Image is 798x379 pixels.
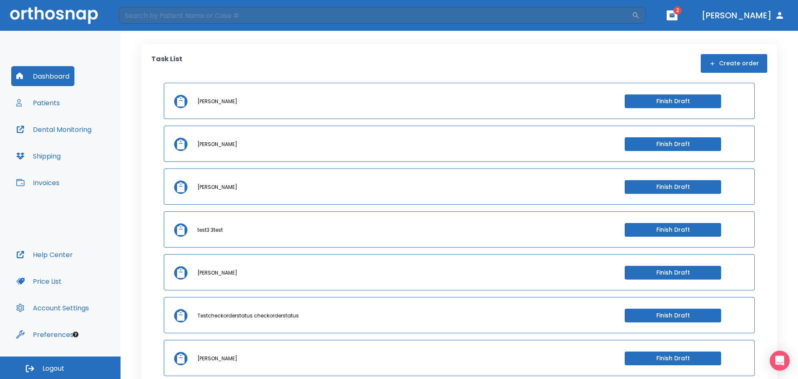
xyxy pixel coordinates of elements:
button: Finish Draft [625,309,721,322]
img: Orthosnap [10,7,98,24]
button: Shipping [11,146,66,166]
input: Search by Patient Name or Case # [119,7,632,24]
button: Finish Draft [625,137,721,151]
p: Task List [151,54,182,73]
p: test3 3test [197,226,223,234]
p: [PERSON_NAME] [197,269,237,277]
p: [PERSON_NAME] [197,355,237,362]
button: Dashboard [11,66,74,86]
button: Account Settings [11,298,94,318]
button: Finish Draft [625,94,721,108]
button: Dental Monitoring [11,119,96,139]
button: Invoices [11,173,64,193]
p: [PERSON_NAME] [197,141,237,148]
button: Finish Draft [625,223,721,237]
div: Tooltip anchor [72,331,79,338]
div: Open Intercom Messenger [770,351,790,371]
button: Create order [701,54,767,73]
button: [PERSON_NAME] [698,8,788,23]
button: Help Center [11,245,78,265]
p: [PERSON_NAME] [197,98,237,105]
p: [PERSON_NAME] [197,183,237,191]
button: Finish Draft [625,352,721,365]
button: Preferences [11,325,79,344]
button: Price List [11,271,66,291]
p: Testcheckorderstatus checkorderstatus [197,312,299,320]
button: Finish Draft [625,180,721,194]
span: Logout [42,364,64,373]
button: Patients [11,93,65,113]
button: Finish Draft [625,266,721,280]
span: 2 [673,6,682,15]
